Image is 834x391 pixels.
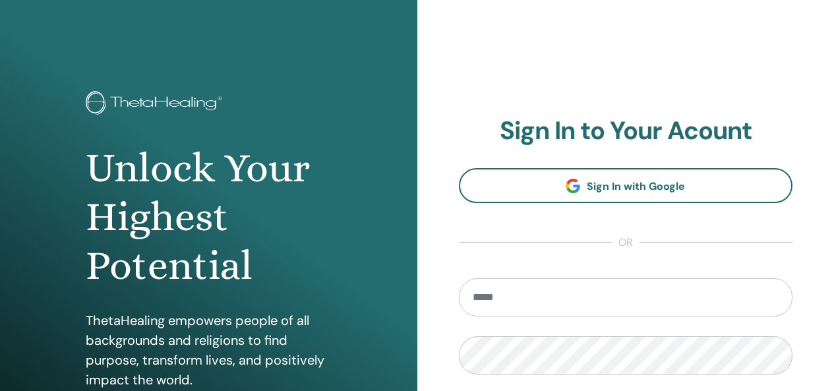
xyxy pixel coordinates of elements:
span: or [612,235,640,251]
h2: Sign In to Your Acount [459,116,793,146]
span: Sign In with Google [587,179,685,193]
p: ThetaHealing empowers people of all backgrounds and religions to find purpose, transform lives, a... [86,311,331,390]
a: Sign In with Google [459,168,793,203]
h1: Unlock Your Highest Potential [86,144,331,291]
